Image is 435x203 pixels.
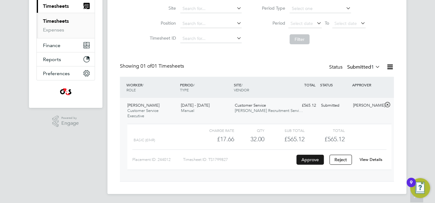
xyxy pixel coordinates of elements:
[324,135,345,143] span: £565.12
[43,3,69,9] span: Timesheets
[134,138,155,142] span: Basic (£/HR)
[180,4,242,13] input: Search for...
[43,18,69,24] a: Timesheets
[181,103,210,108] span: [DATE] - [DATE]
[61,121,79,126] span: Engage
[264,134,305,144] div: £565.12
[232,79,286,95] div: SITE
[291,21,313,26] span: Select date
[257,20,285,26] label: Period
[180,34,242,43] input: Search for...
[148,35,176,41] label: Timesheet ID
[410,182,413,191] div: 9
[37,38,95,52] button: Finance
[290,34,310,44] button: Filter
[178,79,232,95] div: PERIOD
[329,155,352,165] button: Reject
[58,87,73,97] img: g4s2-logo-retina.png
[148,5,176,11] label: Site
[234,134,264,144] div: 32.00
[194,134,234,144] div: £17.66
[290,4,351,13] input: Select one
[140,63,184,69] span: 01 Timesheets
[235,108,303,113] span: [PERSON_NAME] Recruitment Servi…
[37,52,95,66] button: Reports
[36,87,95,97] a: Go to home page
[43,56,61,62] span: Reports
[235,103,266,108] span: Customer Service
[126,87,136,92] span: ROLE
[132,155,183,165] div: Placement ID: 244012
[194,127,234,134] div: Charge rate
[347,64,380,70] label: Submitted
[180,87,189,92] span: TYPE
[319,100,351,111] div: Submitted
[43,42,60,48] span: Finance
[37,13,95,38] div: Timesheets
[140,63,152,69] span: 01 of
[329,63,381,72] div: Status
[304,82,315,87] span: TOTAL
[142,82,144,87] span: /
[410,178,430,198] button: Open Resource Center, 9 new notifications
[351,79,383,90] div: APPROVER
[181,108,194,113] span: Manual
[319,79,351,90] div: STATUS
[286,100,319,111] div: £565.12
[120,63,185,70] div: Showing
[61,115,79,121] span: Powered by
[183,155,295,165] div: Timesheet ID: TS1799827
[180,19,242,28] input: Search for...
[193,82,195,87] span: /
[127,103,159,108] span: [PERSON_NAME]
[360,157,382,162] a: View Details
[43,27,64,33] a: Expenses
[125,79,179,95] div: WORKER
[52,115,79,127] a: Powered byEngage
[264,127,305,134] div: Sub Total
[234,87,249,92] span: VENDOR
[371,64,374,70] span: 1
[241,82,243,87] span: /
[296,155,324,165] button: Approve
[234,127,264,134] div: QTY
[257,5,285,11] label: Period Type
[148,20,176,26] label: Position
[43,70,70,76] span: Preferences
[305,127,345,134] div: Total
[323,19,331,27] span: To
[127,108,158,118] span: Customer Service Executive
[334,21,357,26] span: Select date
[351,100,383,111] div: [PERSON_NAME]
[37,66,95,80] button: Preferences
